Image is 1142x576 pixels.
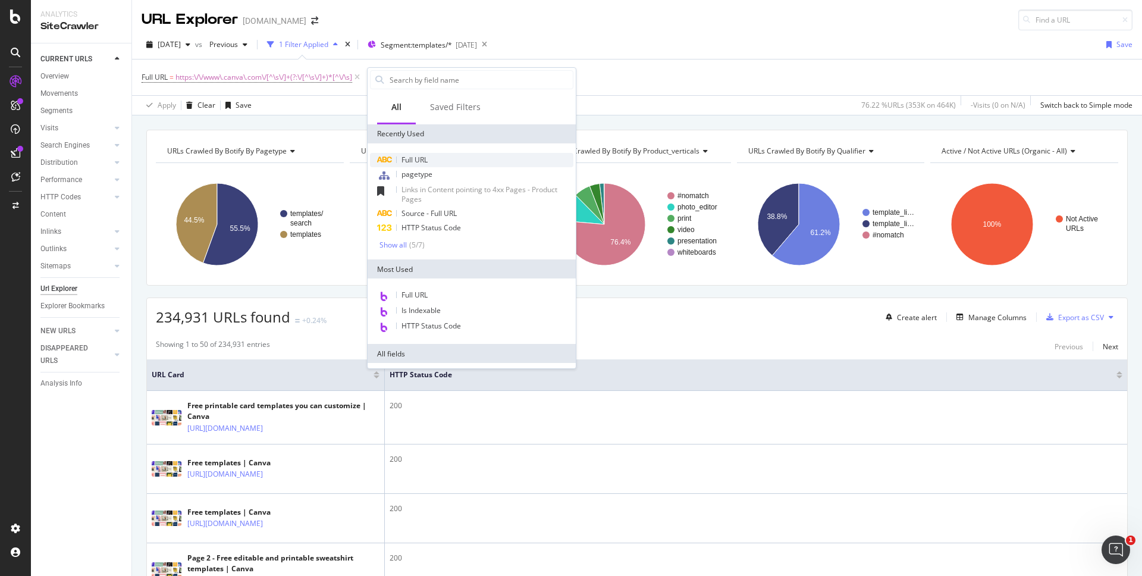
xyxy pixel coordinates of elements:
div: 200 [390,553,1122,564]
a: [URL][DOMAIN_NAME] [187,468,263,480]
span: Full URL [401,155,428,165]
span: Full URL [142,72,168,82]
a: Movements [40,87,123,100]
div: A chart. [737,173,925,276]
h4: URLs Crawled By Botify By qualifier [746,142,914,161]
a: NEW URLS [40,325,111,337]
button: Next [1103,339,1118,353]
div: Visits [40,122,58,134]
a: Analysis Info [40,377,123,390]
img: main image [152,461,181,477]
div: Inlinks [40,226,61,238]
div: 200 [390,400,1122,411]
img: main image [152,410,181,425]
button: Apply [142,96,176,115]
img: main image [152,511,181,526]
button: 1 Filter Applied [262,35,343,54]
div: SiteCrawler [40,20,122,33]
text: templates/ [290,209,324,218]
div: Apply [158,100,176,110]
button: Save [221,96,252,115]
div: CURRENT URLS [40,53,92,65]
div: Performance [40,174,82,186]
a: [URL][DOMAIN_NAME] [187,518,263,530]
text: photo_editor [677,203,717,211]
a: Outlinks [40,243,111,255]
div: Free templates | Canva [187,507,315,518]
span: HTTP Status Code [401,321,461,331]
span: URLs Crawled By Botify By product_verticals [554,146,699,156]
div: Sitemaps [40,260,71,273]
div: Switch back to Simple mode [1040,100,1132,110]
text: search [290,219,312,227]
div: Content [40,208,66,221]
span: Links in Content pointing to 4xx Pages - Product Pages [401,184,557,204]
svg: A chart. [156,173,342,276]
div: Save [1116,39,1132,49]
div: Page 2 - Free editable and printable sweatshirt templates | Canva [187,553,379,574]
div: Saved Filters [430,101,481,113]
text: 61.2% [810,228,830,237]
div: 1 Filter Applied [279,39,328,49]
div: Clear [197,100,215,110]
div: times [343,39,353,51]
button: Segment:templates/*[DATE] [363,35,477,54]
div: Free printable card templates you can customize | Canva [187,400,379,422]
div: Next [1103,342,1118,352]
text: 44.5% [184,216,204,224]
button: Clear [181,96,215,115]
span: Active / Not Active URLs (organic - all) [942,146,1067,156]
text: 76.4% [611,238,631,246]
a: Sitemaps [40,260,111,273]
div: Url Explorer [40,283,77,295]
input: Find a URL [1018,10,1132,30]
text: template_li… [873,208,914,217]
img: Equal [295,319,300,323]
span: 234,931 URLs found [156,307,290,327]
div: arrow-right-arrow-left [311,17,318,25]
div: All fields [368,344,576,363]
h4: URLs Crawled By Botify By pagetype [165,142,333,161]
button: Export as CSV [1041,308,1104,327]
button: Manage Columns [952,310,1027,324]
span: Is Indexable [401,305,441,315]
div: A chart. [930,173,1118,276]
div: Create alert [897,312,937,323]
span: URLs Crawled By Botify By qualifier [748,146,865,156]
div: Outlinks [40,243,67,255]
button: Add Filter [362,70,410,84]
div: Analysis Info [40,377,82,390]
h4: Active / Not Active URLs [939,142,1108,161]
text: print [677,214,692,223]
div: 76.22 % URLs ( 353K on 464K ) [861,100,956,110]
input: Search by field name [388,71,573,89]
a: Distribution [40,156,111,169]
div: DISAPPEARED URLS [40,342,101,367]
div: Analytics [40,10,122,20]
div: 200 [390,503,1122,514]
span: URLs Crawled By Botify By locale [361,146,471,156]
svg: A chart. [543,173,729,276]
a: Segments [40,105,123,117]
div: - Visits ( 0 on N/A ) [971,100,1025,110]
div: Save [236,100,252,110]
span: 1 [1126,536,1135,545]
button: Switch back to Simple mode [1036,96,1132,115]
text: 55.5% [230,224,250,233]
text: templates [290,230,321,239]
div: NEW URLS [40,325,76,337]
div: Overview [40,70,69,83]
span: vs [195,39,205,49]
a: Url Explorer [40,283,123,295]
span: Source - Full URL [401,208,457,218]
iframe: Intercom live chat [1102,536,1130,564]
div: Previous [1055,342,1083,352]
span: HTTP Status Code [401,223,461,233]
button: Previous [205,35,252,54]
div: [DATE] [456,40,477,50]
button: Create alert [881,308,937,327]
div: Segments [40,105,73,117]
div: 200 [390,454,1122,465]
span: = [170,72,174,82]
